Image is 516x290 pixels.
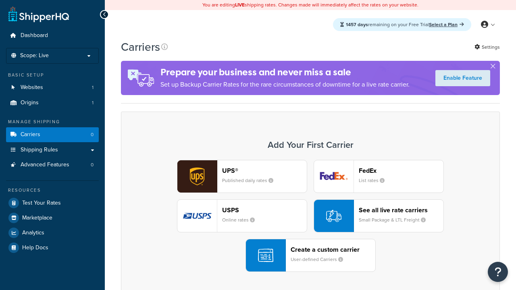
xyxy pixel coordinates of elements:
span: Marketplace [22,215,52,222]
div: Resources [6,187,99,194]
span: Shipping Rules [21,147,58,153]
a: Dashboard [6,28,99,43]
span: 1 [92,84,94,91]
a: Analytics [6,226,99,240]
button: fedEx logoFedExList rates [314,160,444,193]
button: usps logoUSPSOnline rates [177,199,307,232]
span: Advanced Features [21,162,69,168]
a: Enable Feature [435,70,490,86]
li: Carriers [6,127,99,142]
span: Origins [21,99,39,106]
header: Create a custom carrier [291,246,375,253]
button: Open Resource Center [488,262,508,282]
span: 1 [92,99,94,106]
a: Carriers 0 [6,127,99,142]
a: Help Docs [6,240,99,255]
img: ad-rules-rateshop-fe6ec290ccb7230408bd80ed9643f0289d75e0ffd9eb532fc0e269fcd187b520.png [121,61,160,95]
div: remaining on your Free Trial [333,18,471,31]
div: Basic Setup [6,72,99,79]
small: Online rates [222,216,261,224]
span: 0 [91,162,94,168]
header: USPS [222,206,307,214]
img: fedEx logo [314,160,354,193]
button: Create a custom carrierUser-defined Carriers [246,239,376,272]
img: icon-carrier-custom-c93b8a24.svg [258,248,273,263]
a: ShipperHQ Home [8,6,69,22]
span: Scope: Live [20,52,49,59]
div: Manage Shipping [6,118,99,125]
a: Marketplace [6,211,99,225]
img: usps logo [177,200,217,232]
strong: 1457 days [346,21,368,28]
a: Websites 1 [6,80,99,95]
span: Help Docs [22,244,48,251]
header: UPS® [222,167,307,174]
img: icon-carrier-liverate-becf4550.svg [326,208,341,224]
span: Test Your Rates [22,200,61,207]
header: See all live rate carriers [359,206,443,214]
a: Test Your Rates [6,196,99,210]
span: Carriers [21,131,40,138]
b: LIVE [235,1,245,8]
li: Origins [6,95,99,110]
span: Websites [21,84,43,91]
small: User-defined Carriers [291,256,350,263]
header: FedEx [359,167,443,174]
small: Small Package & LTL Freight [359,216,432,224]
li: Advanced Features [6,157,99,172]
small: Published daily rates [222,177,280,184]
small: List rates [359,177,391,184]
a: Settings [474,41,500,53]
p: Set up Backup Carrier Rates for the rare circumstances of downtime for a live rate carrier. [160,79,410,90]
img: ups logo [177,160,217,193]
a: Origins 1 [6,95,99,110]
span: Dashboard [21,32,48,39]
h1: Carriers [121,39,160,55]
li: Websites [6,80,99,95]
span: Analytics [22,230,44,236]
a: Select a Plan [429,21,464,28]
span: 0 [91,131,94,138]
a: Shipping Rules [6,143,99,157]
button: ups logoUPS®Published daily rates [177,160,307,193]
h4: Prepare your business and never miss a sale [160,66,410,79]
a: Advanced Features 0 [6,157,99,172]
button: See all live rate carriersSmall Package & LTL Freight [314,199,444,232]
h3: Add Your First Carrier [129,140,491,150]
